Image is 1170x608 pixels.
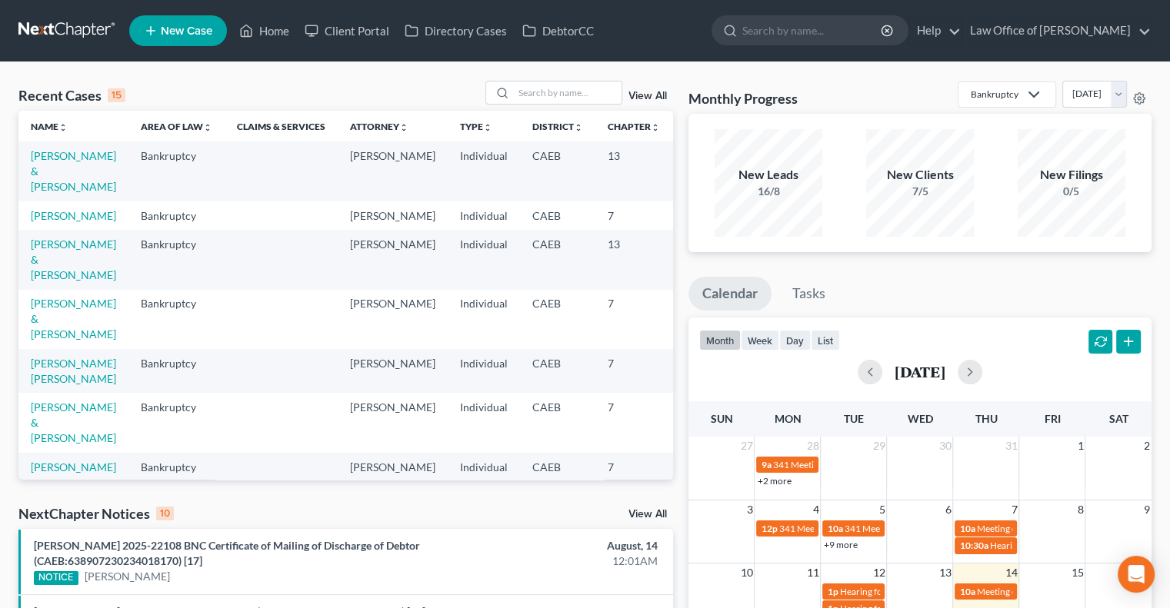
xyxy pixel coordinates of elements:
[672,290,746,349] td: 2025-23715
[297,17,397,45] a: Client Portal
[1069,563,1085,582] span: 15
[628,91,667,101] a: View All
[350,121,408,132] a: Attorneyunfold_more
[895,364,945,380] h2: [DATE]
[1108,412,1128,425] span: Sat
[628,509,667,520] a: View All
[520,393,595,452] td: CAEB
[1003,563,1018,582] span: 14
[757,475,791,487] a: +2 more
[937,563,952,582] span: 13
[778,523,917,534] span: 341 Meeting for [PERSON_NAME]
[741,330,779,351] button: week
[989,540,1109,551] span: Hearing for [PERSON_NAME]
[672,141,746,201] td: 2025-90372
[866,166,974,184] div: New Clients
[532,121,583,132] a: Districtunfold_more
[827,586,838,597] span: 1p
[520,230,595,289] td: CAEB
[761,523,777,534] span: 12p
[161,25,212,37] span: New Case
[232,17,297,45] a: Home
[779,330,811,351] button: day
[962,17,1151,45] a: Law Office of [PERSON_NAME]
[688,277,772,311] a: Calendar
[18,504,174,523] div: NextChapter Notices
[778,277,839,311] a: Tasks
[85,569,170,584] a: [PERSON_NAME]
[715,184,822,199] div: 16/8
[595,141,672,201] td: 13
[871,563,886,582] span: 12
[811,500,820,519] span: 4
[338,141,448,201] td: [PERSON_NAME]
[448,290,520,349] td: Individual
[338,453,448,481] td: [PERSON_NAME]
[128,201,225,230] td: Bankruptcy
[672,349,746,393] td: 2025-23716
[595,230,672,289] td: 13
[688,89,798,108] h3: Monthly Progress
[141,121,212,132] a: Area of Lawunfold_more
[943,500,952,519] span: 6
[128,141,225,201] td: Bankruptcy
[844,523,982,534] span: 341 Meeting for [PERSON_NAME]
[128,290,225,349] td: Bankruptcy
[225,111,338,141] th: Claims & Services
[448,393,520,452] td: Individual
[839,586,959,597] span: Hearing for [PERSON_NAME]
[595,201,672,230] td: 7
[448,230,520,289] td: Individual
[338,349,448,393] td: [PERSON_NAME]
[108,88,125,102] div: 15
[338,393,448,452] td: [PERSON_NAME]
[128,393,225,452] td: Bankruptcy
[745,500,754,519] span: 3
[448,453,520,481] td: Individual
[827,523,842,534] span: 10a
[1142,500,1152,519] span: 9
[31,460,116,473] a: [PERSON_NAME]
[58,123,68,132] i: unfold_more
[1142,437,1152,455] span: 2
[520,349,595,393] td: CAEB
[937,437,952,455] span: 30
[1075,437,1085,455] span: 1
[959,540,988,551] span: 10:30a
[738,563,754,582] span: 10
[338,201,448,230] td: [PERSON_NAME]
[460,121,492,132] a: Typeunfold_more
[397,17,515,45] a: Directory Cases
[595,393,672,452] td: 7
[1044,412,1060,425] span: Fri
[31,149,116,193] a: [PERSON_NAME] & [PERSON_NAME]
[1018,184,1125,199] div: 0/5
[907,412,932,425] span: Wed
[34,571,78,585] div: NOTICE
[805,437,820,455] span: 28
[595,349,672,393] td: 7
[18,86,125,105] div: Recent Cases
[1009,500,1018,519] span: 7
[959,586,975,597] span: 10a
[742,16,883,45] input: Search by name...
[399,123,408,132] i: unfold_more
[520,290,595,349] td: CAEB
[1118,556,1155,593] div: Open Intercom Messenger
[520,453,595,481] td: CAEB
[31,400,116,444] a: [PERSON_NAME] & [PERSON_NAME]
[520,141,595,201] td: CAEB
[805,563,820,582] span: 11
[31,297,116,341] a: [PERSON_NAME] & [PERSON_NAME]
[710,412,732,425] span: Sun
[866,184,974,199] div: 7/5
[975,412,997,425] span: Thu
[877,500,886,519] span: 5
[959,523,975,534] span: 10a
[203,123,212,132] i: unfold_more
[574,123,583,132] i: unfold_more
[448,201,520,230] td: Individual
[672,393,746,452] td: 2025-23714
[811,330,840,351] button: list
[699,330,741,351] button: month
